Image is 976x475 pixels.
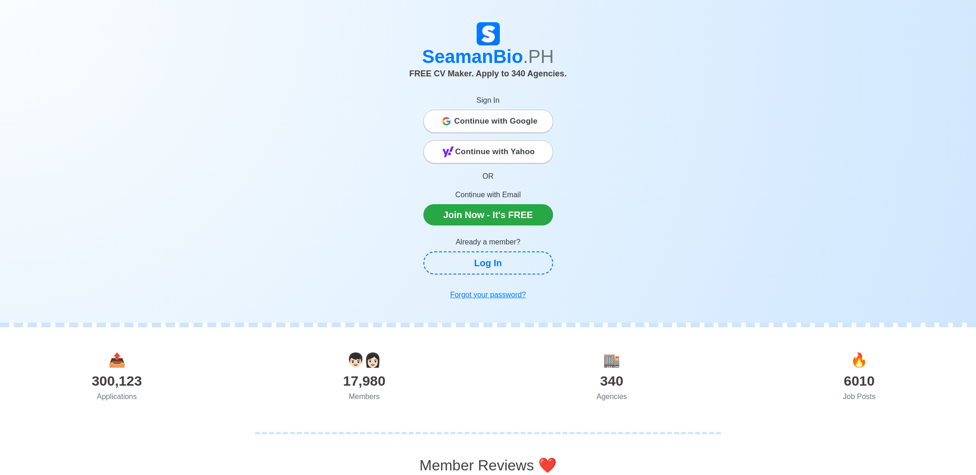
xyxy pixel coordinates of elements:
[477,22,500,45] img: Logo
[603,352,620,368] span: agencies
[7,456,969,474] h2: Member Reviews
[423,95,553,106] p: Sign In
[347,352,381,368] span: users
[231,45,745,68] h1: SeamanBio
[423,110,553,133] button: Continue with Google
[523,46,554,67] span: .PH
[455,143,535,161] span: Continue with Yahoo
[423,286,553,304] a: Forgot your password?
[423,251,553,275] a: Log In
[423,171,553,182] p: OR
[488,370,736,391] div: 340
[423,140,553,163] button: Continue with Yahoo
[409,69,567,78] span: FREE CV Maker. Apply to 340 Agencies.
[108,352,126,368] span: applications
[240,370,488,391] div: 17,980
[423,237,553,248] p: Already a member?
[423,204,553,225] a: Join Now - It's FREE
[538,457,557,474] span: emoji
[850,352,868,368] span: jobs
[423,189,553,200] p: Continue with Email
[240,391,488,402] div: Members
[454,112,538,131] span: Continue with Google
[488,391,736,402] div: Agencies
[450,291,526,299] u: Forgot your password?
